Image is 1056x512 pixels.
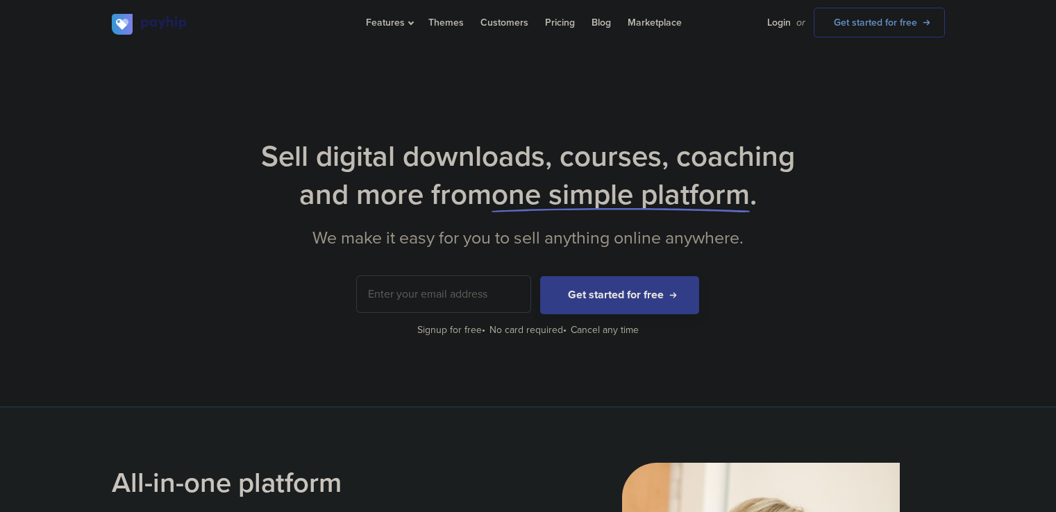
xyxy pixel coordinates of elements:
[563,324,567,336] span: •
[750,177,757,212] span: .
[112,137,945,214] h1: Sell digital downloads, courses, coaching and more from
[571,323,639,337] div: Cancel any time
[814,8,945,37] a: Get started for free
[357,276,530,312] input: Enter your email address
[482,324,485,336] span: •
[492,177,750,212] span: one simple platform
[112,228,945,248] h2: We make it easy for you to sell anything online anywhere.
[112,463,518,503] h2: All-in-one platform
[366,17,412,28] span: Features
[417,323,487,337] div: Signup for free
[112,14,188,35] img: logo.svg
[540,276,699,314] button: Get started for free
[489,323,568,337] div: No card required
